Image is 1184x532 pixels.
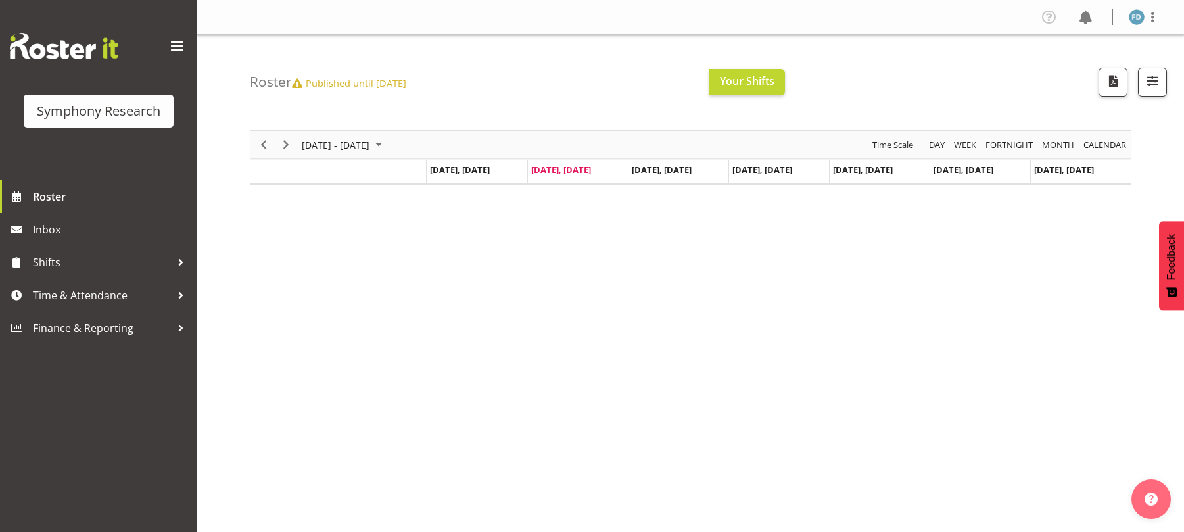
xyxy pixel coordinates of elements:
span: Inbox [33,220,191,239]
span: Shifts [33,253,171,272]
button: Download a PDF of the roster according to the set date range. [1099,68,1127,97]
span: Published until [DATE] [292,76,406,89]
span: Feedback [1166,234,1177,280]
button: Filter Shifts [1138,68,1167,97]
img: Rosterit website logo [10,33,118,59]
span: Time & Attendance [33,285,171,305]
h4: Roster [250,74,406,89]
div: Symphony Research [37,101,160,121]
img: help-xxl-2.png [1145,493,1158,506]
span: Your Shifts [720,74,774,88]
span: Roster [33,187,191,206]
button: Your Shifts [709,69,785,95]
button: Feedback - Show survey [1159,221,1184,310]
span: Finance & Reporting [33,318,171,338]
img: foziah-dean1868.jpg [1129,9,1145,25]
